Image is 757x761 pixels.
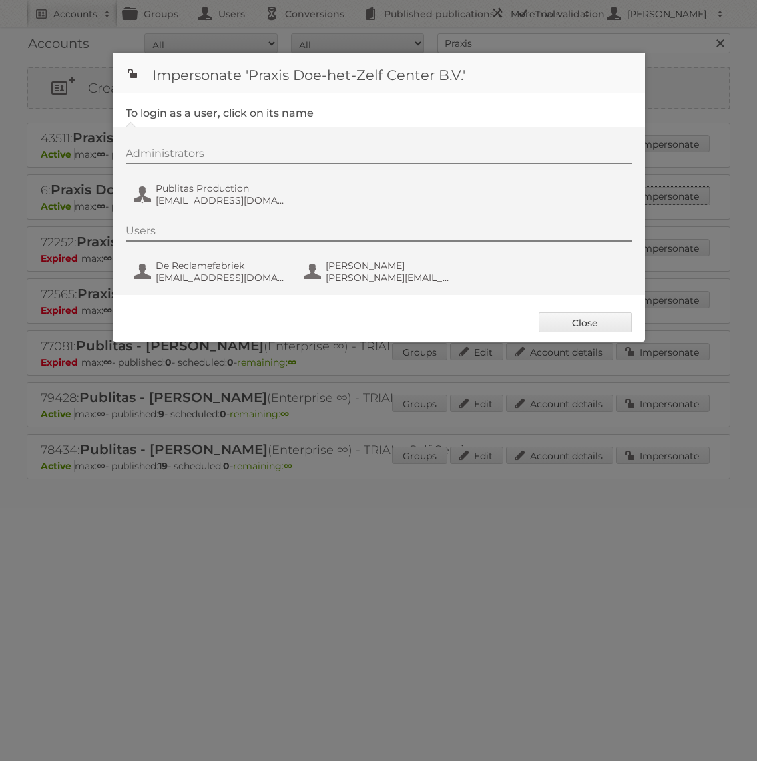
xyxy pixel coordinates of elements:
[156,194,285,206] span: [EMAIL_ADDRESS][DOMAIN_NAME]
[126,147,632,164] div: Administrators
[132,258,289,285] button: De Reclamefabriek [EMAIL_ADDRESS][DOMAIN_NAME]
[326,272,455,284] span: [PERSON_NAME][EMAIL_ADDRESS][DOMAIN_NAME]
[132,181,289,208] button: Publitas Production [EMAIL_ADDRESS][DOMAIN_NAME]
[126,107,314,119] legend: To login as a user, click on its name
[156,182,285,194] span: Publitas Production
[326,260,455,272] span: [PERSON_NAME]
[302,258,459,285] button: [PERSON_NAME] [PERSON_NAME][EMAIL_ADDRESS][DOMAIN_NAME]
[539,312,632,332] a: Close
[113,53,645,93] h1: Impersonate 'Praxis Doe-het-Zelf Center B.V.'
[156,260,285,272] span: De Reclamefabriek
[156,272,285,284] span: [EMAIL_ADDRESS][DOMAIN_NAME]
[126,224,632,242] div: Users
